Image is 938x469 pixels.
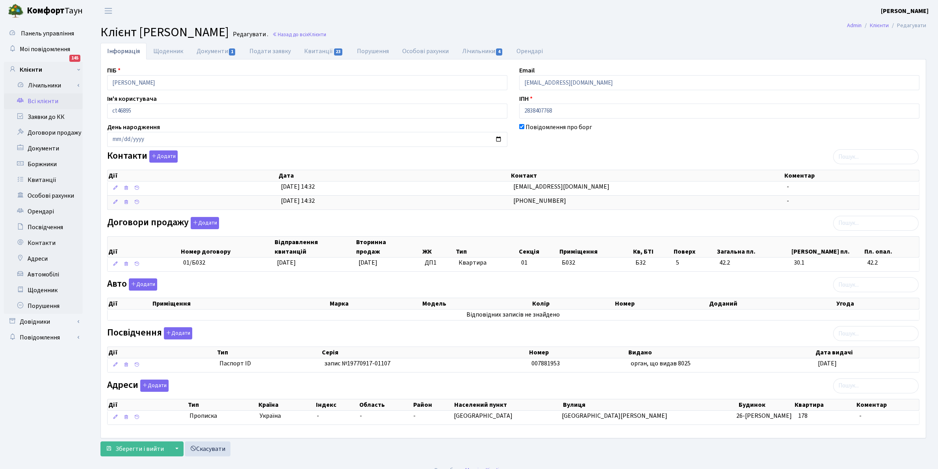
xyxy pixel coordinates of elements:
[412,399,453,410] th: Район
[100,23,229,41] span: Клієнт [PERSON_NAME]
[258,399,315,410] th: Країна
[108,298,152,309] th: Дії
[562,412,667,420] span: [GEOGRAPHIC_DATA][PERSON_NAME]
[183,258,205,267] span: 01/Б032
[4,298,83,314] a: Порушення
[736,412,792,420] span: 26-[PERSON_NAME]
[316,399,359,410] th: Індекс
[833,149,919,164] input: Пошук...
[108,347,216,358] th: Дії
[189,215,219,229] a: Додати
[4,314,83,330] a: Довідники
[108,399,187,410] th: Дії
[455,43,510,59] a: Лічильники
[833,378,919,393] input: Пошук...
[115,445,164,453] span: Зберегти і вийти
[632,237,673,257] th: Кв, БТІ
[4,235,83,251] a: Контакти
[422,237,455,257] th: ЖК
[229,48,235,56] span: 1
[856,399,919,410] th: Коментар
[321,347,528,358] th: Серія
[260,412,310,421] span: Україна
[562,258,575,267] span: Б032
[272,31,326,38] a: Назад до всіхКлієнти
[100,441,169,456] button: Зберегти і вийти
[107,66,121,75] label: ПІБ
[453,399,562,410] th: Населений пункт
[518,237,558,257] th: Секція
[833,216,919,231] input: Пошук...
[4,172,83,188] a: Квитанції
[140,380,169,392] button: Адреси
[100,43,147,59] a: Інформація
[138,378,169,392] a: Додати
[784,170,919,181] th: Коментар
[881,6,929,16] a: [PERSON_NAME]
[835,17,938,34] nav: breadcrumb
[635,258,670,267] span: Б32
[107,278,157,291] label: Авто
[528,347,628,358] th: Номер
[107,122,160,132] label: День народження
[27,4,83,18] span: Таун
[798,412,808,420] span: 178
[329,298,422,309] th: Марка
[455,237,518,257] th: Тип
[716,237,791,257] th: Загальна пл.
[358,258,377,267] span: [DATE]
[152,298,329,309] th: Приміщення
[4,267,83,282] a: Автомобілі
[4,282,83,298] a: Щоденник
[787,196,789,205] span: -
[162,326,192,340] a: Додати
[815,347,919,358] th: Дата видачі
[559,237,632,257] th: Приміщення
[147,43,190,59] a: Щоденник
[189,412,217,421] span: Прописка
[425,258,452,267] span: ДП1
[108,310,919,320] td: Відповідних записів не знайдено
[4,204,83,219] a: Орендарі
[108,170,278,181] th: Дії
[4,109,83,125] a: Заявки до КК
[513,182,609,191] span: [EMAIL_ADDRESS][DOMAIN_NAME]
[614,298,708,309] th: Номер
[334,48,343,56] span: 23
[190,43,243,59] a: Документи
[720,258,788,267] span: 42.2
[454,412,513,420] span: [GEOGRAPHIC_DATA]
[836,298,919,309] th: Угода
[278,170,510,181] th: Дата
[274,237,355,257] th: Відправлення квитанцій
[147,149,178,163] a: Додати
[281,196,315,205] span: [DATE] 14:32
[791,237,864,257] th: [PERSON_NAME] пл.
[219,359,318,368] span: Паспорт ID
[187,399,258,410] th: Тип
[522,258,528,267] span: 01
[191,217,219,229] button: Договори продажу
[738,399,794,410] th: Будинок
[870,21,889,30] a: Клієнти
[107,94,157,104] label: Ім'я користувача
[4,93,83,109] a: Всі клієнти
[243,43,297,59] a: Подати заявку
[149,150,178,163] button: Контакти
[180,237,274,257] th: Номер договору
[4,188,83,204] a: Особові рахунки
[4,330,83,345] a: Повідомлення
[833,277,919,292] input: Пошук...
[510,170,784,181] th: Контакт
[317,412,319,420] span: -
[531,359,560,368] span: 007881953
[4,156,83,172] a: Боржники
[459,258,515,267] span: Квартира
[231,31,268,38] small: Редагувати .
[864,237,919,257] th: Пл. опал.
[4,141,83,156] a: Документи
[422,298,532,309] th: Модель
[510,43,550,59] a: Орендарі
[360,412,362,420] span: -
[308,31,326,38] span: Клієнти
